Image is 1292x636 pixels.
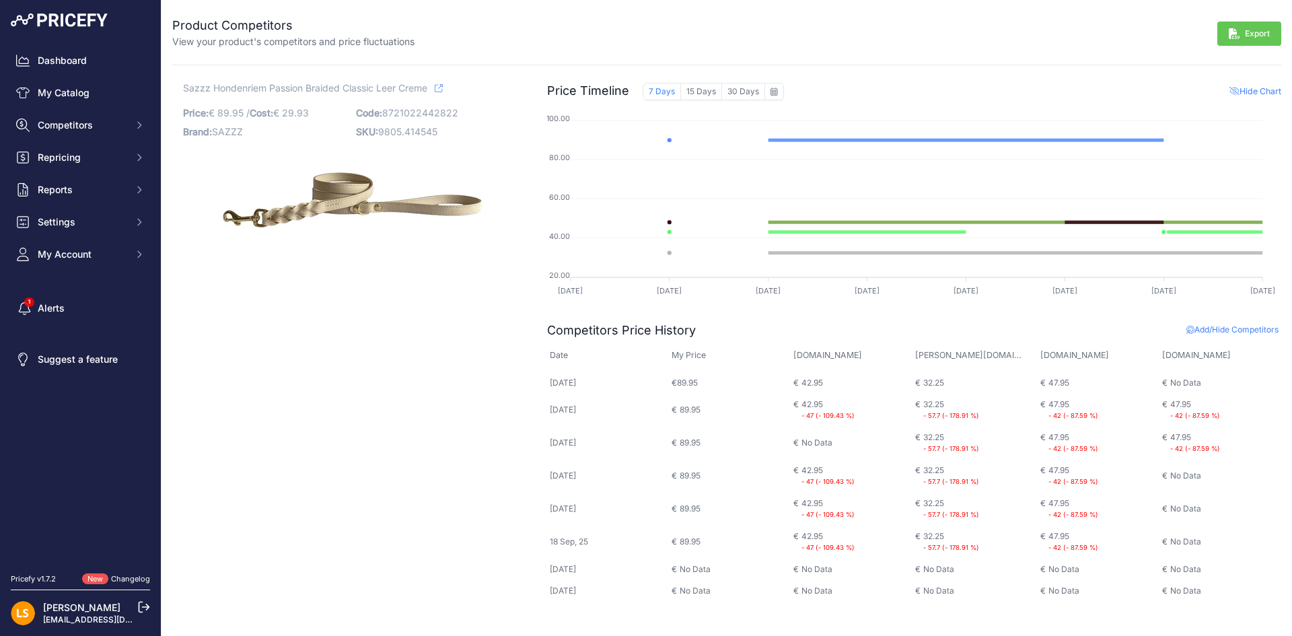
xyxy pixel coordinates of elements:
button: Settings [11,210,150,234]
div: [DATE] [550,586,576,596]
nav: Sidebar [11,48,150,557]
div: 42.95 [801,378,823,388]
small: - 42 (- 87.59 %) [1048,478,1098,485]
small: - 42 (- 87.59 %) [1048,544,1098,551]
h2: Product Competitors [172,16,415,35]
div: € [1040,531,1046,553]
div: € [672,536,677,547]
div: € [793,465,799,487]
div: 89.95 [680,437,701,448]
p: View your product's competitors and price fluctuations [172,35,415,48]
div: € [1040,586,1046,596]
div: 47.95 [1170,399,1220,421]
div: € [1162,432,1168,454]
div: 32.25 [923,432,979,454]
div: € [793,498,799,520]
tspan: [DATE] [1151,286,1176,295]
div: No Data [1048,586,1079,596]
div: € [1162,399,1168,421]
div: [DATE] [550,378,576,388]
div: No Data [801,437,832,448]
div: € [793,437,799,448]
div: € [915,432,921,454]
div: [DATE] [550,503,576,514]
div: [DATE] [550,564,576,575]
div: 42.95 [801,498,855,520]
a: Changelog [111,574,150,584]
div: € [672,470,677,481]
tspan: 20.00 [549,271,570,280]
div: 32.25 [923,378,944,388]
span: Code: [356,107,382,118]
tspan: [DATE] [657,286,682,295]
span: Brand: [183,126,212,137]
div: € [793,564,799,575]
div: € [1040,378,1046,388]
div: 32.25 [923,465,979,487]
div: € [1040,399,1046,421]
div: 47.95 [1048,465,1098,487]
div: 47.95 [1170,432,1220,454]
a: Suggest a feature [11,347,150,372]
h2: Price Timeline [547,81,629,100]
div: 89.95 [680,470,701,481]
div: € [1162,470,1168,481]
div: € [672,586,677,596]
small: - 42 (- 87.59 %) [1048,445,1098,452]
div: 47.95 [1048,531,1098,553]
tspan: [DATE] [855,286,880,295]
small: - 57.7 (- 178.91 %) [923,511,979,518]
div: [DATE] [550,437,576,448]
button: My Account [11,242,150,267]
div: 89.95 [680,404,701,415]
div: € [1162,378,1168,388]
button: Competitors [11,113,150,137]
p: [DOMAIN_NAME] [1040,349,1148,362]
div: € [793,586,799,596]
div: € [915,465,921,487]
div: No Data [1170,378,1201,388]
small: - 57.7 (- 178.91 %) [923,544,979,551]
div: € [915,564,921,575]
div: Pricefy v1.7.2 [11,573,56,585]
p: Date [550,349,657,362]
tspan: [DATE] [1250,286,1275,295]
button: 30 Days [722,83,764,100]
a: My Catalog [11,81,150,105]
p: SAZZZ [183,122,348,141]
div: € [1040,432,1046,454]
tspan: 80.00 [549,153,570,162]
div: 89.95 [680,503,701,514]
tspan: 100.00 [546,114,570,123]
tspan: [DATE] [756,286,781,295]
small: - 42 (- 87.59 %) [1170,412,1220,419]
div: € [1162,564,1168,575]
span: New [82,573,108,585]
small: - 47 (- 109.43 %) [801,511,855,518]
div: No Data [801,586,832,596]
span: Add/Hide Competitors [1186,324,1279,334]
div: € [1162,586,1168,596]
div: [DATE] [550,404,576,415]
div: € [1040,564,1046,575]
div: € [915,378,921,388]
span: Repricing [38,151,126,164]
div: € [672,437,677,448]
a: Alerts [11,296,150,320]
p: € [672,378,698,388]
p: 9805.414545 [356,122,521,141]
button: Repricing [11,145,150,170]
div: € [672,564,677,575]
div: 47.95 [1048,498,1098,520]
button: 7 Days [643,83,681,100]
div: No Data [1170,503,1201,514]
div: 18 Sep, 25 [550,536,588,547]
button: Reports [11,178,150,202]
div: No Data [1170,564,1201,575]
div: 47.95 [1048,378,1069,388]
div: € [915,498,921,520]
small: - 42 (- 87.59 %) [1048,412,1098,419]
span: Sazzz Hondenriem Passion Braided Classic Leer Creme [183,79,427,96]
div: 47.95 [1048,432,1098,454]
div: € [1162,503,1168,514]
